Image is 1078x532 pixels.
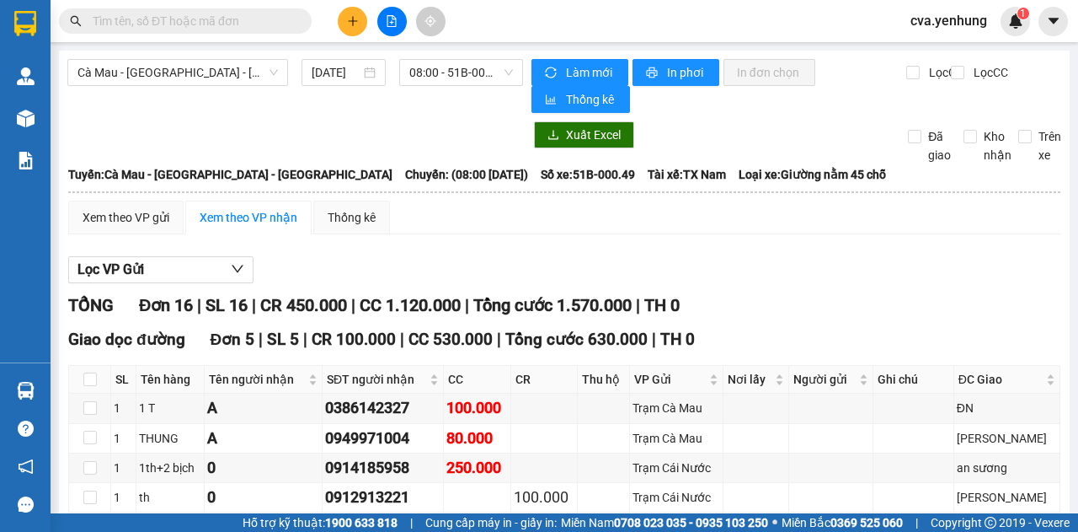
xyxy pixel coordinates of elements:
span: copyright [985,517,996,529]
td: Trạm Cái Nước [630,483,723,513]
span: Miền Bắc [782,513,903,532]
img: warehouse-icon [17,110,35,127]
div: [PERSON_NAME] [957,429,1057,448]
button: syncLàm mới [531,59,628,86]
div: 1 [114,399,133,417]
th: Ghi chú [873,366,954,394]
img: warehouse-icon [17,382,35,400]
td: Trạm Cà Mau [630,424,723,454]
td: A [205,394,323,423]
div: 1 [114,488,133,507]
span: 08:00 - 51B-000.49 [409,60,512,85]
button: caret-down [1038,7,1068,36]
span: Lọc VP Gửi [77,259,144,280]
span: Tổng cước 1.570.000 [473,295,632,315]
td: 0949971004 [323,424,444,454]
span: Nơi lấy [728,370,772,389]
input: Tìm tên, số ĐT hoặc mã đơn [93,12,291,30]
th: SL [111,366,136,394]
strong: 1900 633 818 [325,516,398,529]
div: 0914185958 [325,456,440,480]
span: Xuất Excel [566,126,621,144]
div: an sương [957,459,1057,477]
span: cva.yenhung [897,10,1001,31]
span: VP Gửi [634,370,706,389]
span: Trên xe [1032,127,1068,164]
div: 0 [207,486,319,509]
span: Lọc CC [967,63,1011,82]
span: Đơn 5 [211,330,255,349]
button: aim [416,7,446,36]
span: notification [18,459,34,475]
button: Lọc VP Gửi [68,256,253,283]
div: Trạm Cái Nước [632,459,720,477]
span: SL 5 [267,330,299,349]
div: [PERSON_NAME] [957,488,1057,507]
span: TỔNG [68,295,114,315]
span: download [547,129,559,142]
td: 0 [205,483,323,513]
div: 0386142327 [325,396,440,420]
div: 1 [114,459,133,477]
span: CR 450.000 [260,295,347,315]
th: Thu hộ [578,366,630,394]
span: Đơn 16 [139,295,193,315]
span: Tổng cước 630.000 [505,330,648,349]
span: | [465,295,469,315]
span: caret-down [1046,13,1061,29]
div: Trạm Cà Mau [632,399,720,417]
span: CC 530.000 [408,330,493,349]
span: | [259,330,263,349]
span: printer [646,67,660,80]
span: Thống kê [566,90,616,109]
span: | [652,330,656,349]
span: Lọc CR [922,63,966,82]
span: bar-chart [545,94,559,107]
button: printerIn phơi [632,59,719,86]
span: Loại xe: Giường nằm 45 chỗ [739,165,886,184]
div: 1th+2 bịch [139,459,201,477]
th: Tên hàng [136,366,205,394]
span: Miền Nam [561,513,768,532]
span: Tên người nhận [209,370,305,389]
span: message [18,497,34,513]
div: 1 T [139,399,201,417]
span: Giao dọc đường [68,330,185,349]
span: Chuyến: (08:00 [DATE]) [405,165,528,184]
td: 0912913221 [323,483,444,513]
span: SĐT người nhận [327,370,426,389]
div: THUNG [139,429,201,448]
span: CC 1.120.000 [360,295,461,315]
b: Tuyến: Cà Mau - [GEOGRAPHIC_DATA] - [GEOGRAPHIC_DATA] [68,168,392,181]
button: downloadXuất Excel [534,121,634,148]
td: Trạm Cái Nước [630,454,723,483]
div: A [207,427,319,450]
span: Đã giao [921,127,958,164]
div: 100.000 [446,396,508,420]
span: | [252,295,256,315]
span: Cà Mau - Sài Gòn - Đồng Nai [77,60,278,85]
strong: 0708 023 035 - 0935 103 250 [614,516,768,529]
span: plus [347,15,359,27]
td: 0914185958 [323,454,444,483]
span: CR 100.000 [312,330,396,349]
span: | [303,330,307,349]
input: 13/08/2025 [312,63,360,82]
span: search [70,15,82,27]
td: 0386142327 [323,394,444,423]
div: 0 [207,456,319,480]
span: ĐC Giao [958,370,1043,389]
span: aim [424,15,436,27]
td: A [205,424,323,454]
span: Cung cấp máy in - giấy in: [425,513,557,532]
div: 250.000 [446,456,508,480]
span: SL 16 [205,295,248,315]
span: Người gửi [793,370,856,389]
div: 80.000 [446,427,508,450]
img: icon-new-feature [1008,13,1023,29]
span: | [636,295,640,315]
span: In phơi [667,63,706,82]
span: Tài xế: TX Nam [648,165,726,184]
span: | [197,295,201,315]
div: 100.000 [514,486,575,509]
